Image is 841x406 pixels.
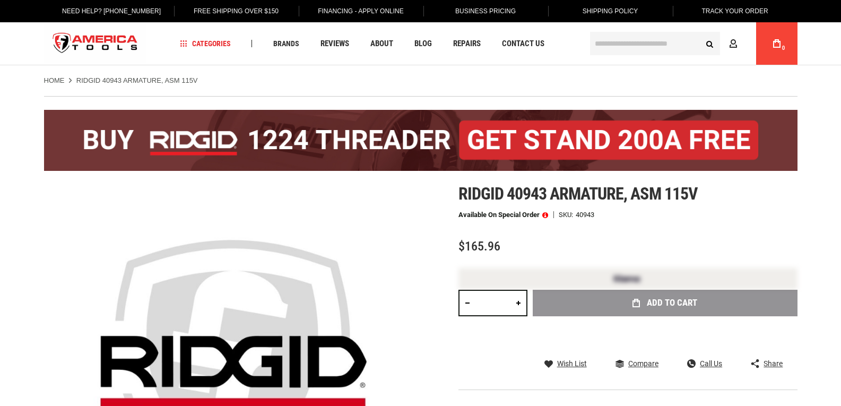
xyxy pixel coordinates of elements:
strong: SKU [559,211,576,218]
a: Wish List [544,359,587,368]
a: Brands [268,37,304,51]
span: Blog [414,40,432,48]
span: $165.96 [458,239,500,254]
span: Shipping Policy [583,7,638,15]
button: Search [700,33,720,54]
span: Categories [180,40,231,47]
span: Repairs [453,40,481,48]
a: Reviews [316,37,354,51]
img: America Tools [44,24,147,64]
span: 0 [782,45,785,51]
div: 40943 [576,211,594,218]
a: Compare [615,359,658,368]
a: Categories [175,37,236,51]
a: Home [44,76,65,85]
span: Ridgid 40943 armature, asm 115v [458,184,698,204]
span: Compare [628,360,658,367]
span: Brands [273,40,299,47]
span: Reviews [320,40,349,48]
a: store logo [44,24,147,64]
span: Contact Us [502,40,544,48]
span: About [370,40,393,48]
span: Share [764,360,783,367]
span: Call Us [700,360,722,367]
p: Available on Special Order [458,211,548,219]
a: Repairs [448,37,485,51]
img: BOGO: Buy the RIDGID® 1224 Threader (26092), get the 92467 200A Stand FREE! [44,110,797,171]
a: About [366,37,398,51]
a: 0 [767,22,787,65]
a: Blog [410,37,437,51]
strong: RIDGID 40943 ARMATURE, ASM 115V [76,76,198,84]
span: Wish List [557,360,587,367]
a: Contact Us [497,37,549,51]
a: Call Us [687,359,722,368]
